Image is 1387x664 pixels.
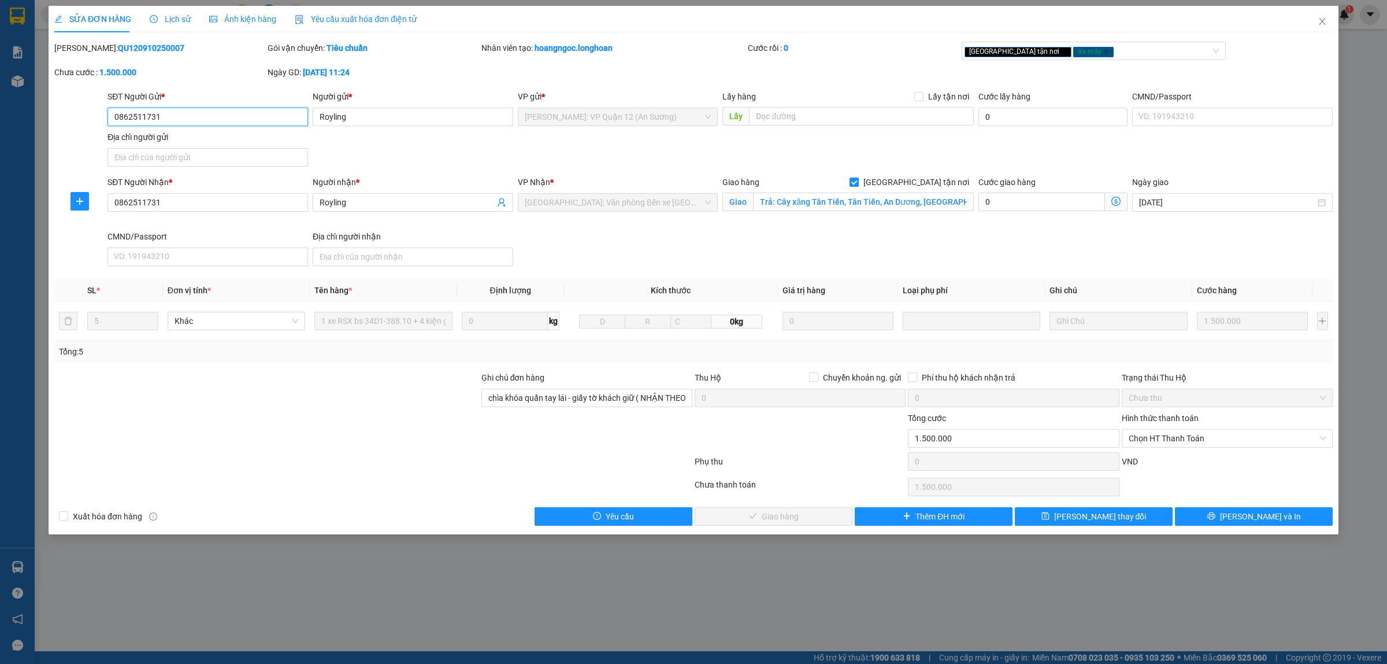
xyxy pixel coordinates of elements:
[99,68,136,77] b: 1.500.000
[168,286,211,295] span: Đơn vị tính
[695,373,721,382] span: Thu Hộ
[54,42,265,54] div: [PERSON_NAME]:
[118,43,184,53] b: QU120910250007
[59,345,535,358] div: Tổng: 5
[1122,457,1138,466] span: VND
[625,315,671,329] input: R
[1103,49,1109,54] span: close
[525,108,711,126] span: Hồ Chí Minh: VP Quận 12 (An Sương)
[518,178,550,187] span: VP Nhận
[915,510,965,523] span: Thêm ĐH mới
[268,66,479,79] div: Ngày GD:
[855,507,1013,526] button: plusThêm ĐH mới
[54,14,131,24] span: SỬA ĐƠN HÀNG
[150,15,158,23] span: clock-circle
[898,279,1045,302] th: Loại phụ phí
[693,455,907,475] div: Phụ thu
[903,512,911,521] span: plus
[497,198,506,207] span: user-add
[606,510,634,523] span: Yêu cầu
[314,312,452,330] input: VD: Bàn, Ghế
[1306,6,1338,38] button: Close
[1197,286,1237,295] span: Cước hàng
[481,389,692,407] input: Ghi chú đơn hàng
[579,315,625,329] input: D
[908,414,946,423] span: Tổng cước
[149,512,157,521] span: info-circle
[1197,312,1308,330] input: 0
[59,312,77,330] button: delete
[107,90,308,103] div: SĐT Người Gửi
[1049,312,1187,330] input: Ghi Chú
[1132,90,1333,103] div: CMND/Passport
[535,507,692,526] button: exclamation-circleYêu cầu
[54,66,265,79] div: Chưa cước :
[548,312,559,330] span: kg
[107,230,308,243] div: CMND/Passport
[313,230,513,243] div: Địa chỉ người nhận
[1132,178,1169,187] label: Ngày giao
[303,68,350,77] b: [DATE] 11:24
[295,15,304,24] img: icon
[314,286,352,295] span: Tên hàng
[1139,196,1315,209] input: Ngày giao
[651,286,691,295] span: Kích thước
[107,148,308,167] input: Địa chỉ của người gửi
[313,176,513,189] div: Người nhận
[68,510,147,523] span: Xuất hóa đơn hàng
[859,176,974,189] span: [GEOGRAPHIC_DATA] tận nơi
[917,371,1020,384] span: Phí thu hộ khách nhận trả
[1318,17,1327,26] span: close
[722,193,753,211] span: Giao
[481,42,746,54] div: Nhân viên tạo:
[1129,430,1326,447] span: Chọn HT Thanh Toán
[1122,414,1199,423] label: Hình thức thanh toán
[695,507,852,526] button: checkGiao hàng
[535,43,613,53] b: hoangngoc.longhoan
[749,107,974,126] input: Dọc đường
[107,176,308,189] div: SĐT Người Nhận
[525,194,711,211] span: Hải Phòng: Văn phòng Bến xe Thượng Lý
[1045,279,1192,302] th: Ghi chú
[722,178,759,187] span: Giao hàng
[71,192,89,211] button: plus
[978,178,1036,187] label: Cước giao hàng
[54,15,62,23] span: edit
[1220,510,1301,523] span: [PERSON_NAME] và In
[313,90,513,103] div: Người gửi
[71,197,88,206] span: plus
[784,43,788,53] b: 0
[818,371,906,384] span: Chuyển khoản ng. gửi
[268,42,479,54] div: Gói vận chuyển:
[978,92,1030,101] label: Cước lấy hàng
[924,90,974,103] span: Lấy tận nơi
[175,312,298,330] span: Khác
[670,315,712,329] input: C
[1073,47,1114,57] span: Xe máy
[722,92,756,101] span: Lấy hàng
[1175,507,1333,526] button: printer[PERSON_NAME] và In
[87,286,97,295] span: SL
[965,47,1071,57] span: [GEOGRAPHIC_DATA] tận nơi
[107,131,308,143] div: Địa chỉ người gửi
[490,286,531,295] span: Định lượng
[1122,371,1333,384] div: Trạng thái Thu Hộ
[693,478,907,499] div: Chưa thanh toán
[518,90,718,103] div: VP gửi
[1061,49,1067,54] span: close
[313,248,513,266] input: Địa chỉ của người nhận
[711,315,762,329] span: 0kg
[481,373,545,382] label: Ghi chú đơn hàng
[1054,510,1147,523] span: [PERSON_NAME] thay đổi
[782,286,825,295] span: Giá trị hàng
[1111,197,1121,206] span: dollar-circle
[722,107,749,126] span: Lấy
[327,43,368,53] b: Tiêu chuẩn
[1015,507,1173,526] button: save[PERSON_NAME] thay đổi
[753,193,974,211] input: Giao tận nơi
[748,42,959,54] div: Cước rồi :
[1041,512,1049,521] span: save
[1207,512,1215,521] span: printer
[209,14,276,24] span: Ảnh kiện hàng
[782,312,893,330] input: 0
